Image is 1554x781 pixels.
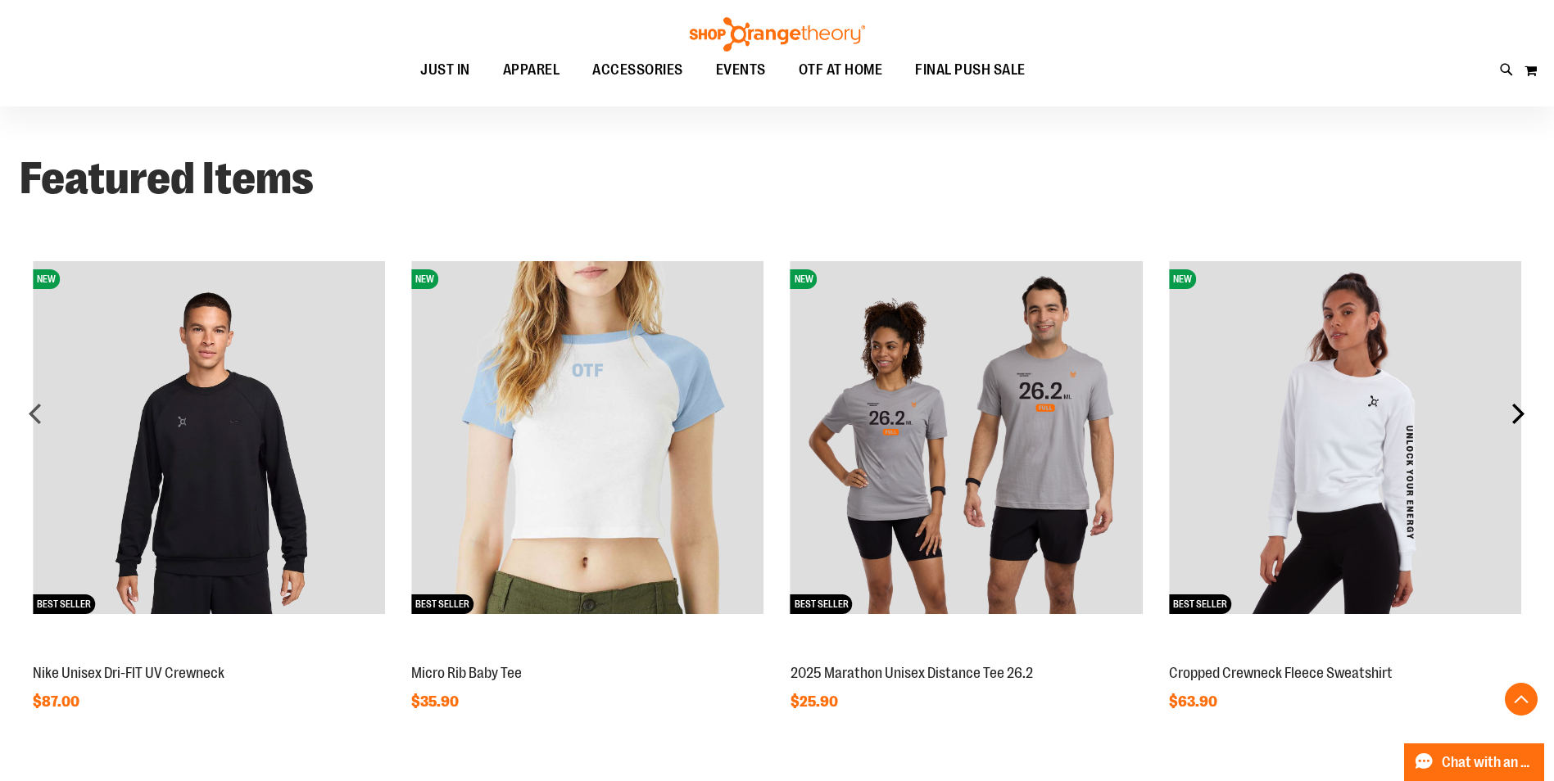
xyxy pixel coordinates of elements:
a: EVENTS [700,52,782,89]
a: ACCESSORIES [576,52,700,89]
span: $87.00 [33,693,82,710]
span: EVENTS [716,52,766,88]
a: APPAREL [487,52,577,89]
span: BEST SELLER [33,594,95,614]
img: Cropped Crewneck Fleece Sweatshirt [1169,261,1521,613]
a: Cropped Crewneck Fleece SweatshirtNEWBEST SELLER [1169,647,1521,660]
div: next [1502,397,1534,430]
span: NEW [411,269,438,289]
a: Nike Unisex Dri-FIT UV Crewneck [33,665,224,681]
span: BEST SELLER [791,594,853,614]
a: JUST IN [404,52,487,89]
a: Cropped Crewneck Fleece Sweatshirt [1169,665,1393,681]
a: 2025 Marathon Unisex Distance Tee 26.2NEWBEST SELLER [791,647,1143,660]
span: $63.90 [1169,693,1220,710]
span: Chat with an Expert [1442,755,1534,770]
img: Nike Unisex Dri-FIT UV Crewneck [33,261,385,613]
span: NEW [791,269,818,289]
button: Chat with an Expert [1404,743,1545,781]
div: prev [20,397,52,430]
img: Shop Orangetheory [687,17,868,52]
img: Micro Rib Baby Tee [411,261,763,613]
span: BEST SELLER [411,594,473,614]
span: NEW [33,269,60,289]
span: APPAREL [503,52,560,88]
a: 2025 Marathon Unisex Distance Tee 26.2 [791,665,1033,681]
span: NEW [1169,269,1196,289]
span: BEST SELLER [1169,594,1231,614]
a: FINAL PUSH SALE [899,52,1042,89]
strong: Featured Items [20,153,314,204]
button: Back To Top [1505,683,1538,716]
span: $35.90 [411,693,461,710]
span: OTF AT HOME [799,52,883,88]
a: Micro Rib Baby Tee [411,665,522,681]
a: Nike Unisex Dri-FIT UV CrewneckNEWBEST SELLER [33,647,385,660]
span: ACCESSORIES [592,52,683,88]
span: $25.90 [791,693,840,710]
span: FINAL PUSH SALE [915,52,1026,88]
img: 2025 Marathon Unisex Distance Tee 26.2 [791,261,1143,613]
a: OTF AT HOME [782,52,899,89]
a: Micro Rib Baby TeeNEWBEST SELLER [411,647,763,660]
span: JUST IN [420,52,470,88]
